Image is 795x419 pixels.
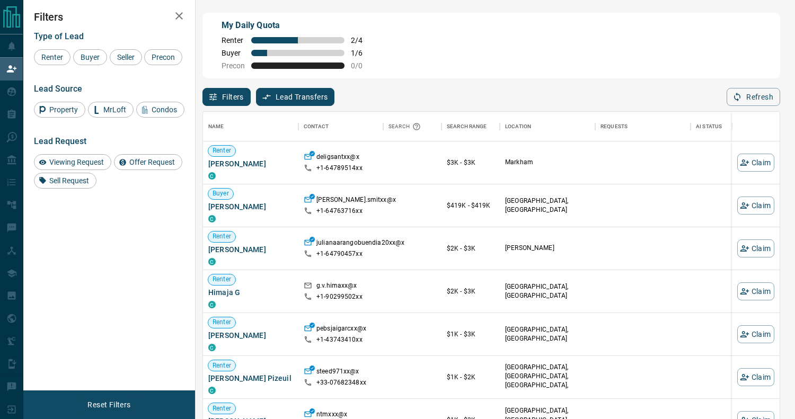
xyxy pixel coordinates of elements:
p: +1- 64790457xx [316,249,363,258]
span: Seller [113,53,138,61]
p: $3K - $3K [447,158,494,167]
div: Location [500,112,595,141]
p: +1- 43743410xx [316,335,363,344]
div: Name [208,112,224,141]
div: Location [505,112,531,141]
div: Search [388,112,423,141]
span: Precon [222,61,245,70]
p: $1K - $3K [447,329,494,339]
p: [GEOGRAPHIC_DATA], [GEOGRAPHIC_DATA], [GEOGRAPHIC_DATA], [GEOGRAPHIC_DATA] [505,363,590,399]
div: MrLoft [88,102,134,118]
p: deligsantxx@x [316,153,359,164]
span: Buyer [208,189,233,198]
div: Viewing Request [34,154,111,170]
div: Renter [34,49,70,65]
span: [PERSON_NAME] [208,244,293,255]
button: Claim [737,325,774,343]
span: Lead Source [34,84,82,94]
button: Refresh [727,88,780,106]
p: pebsjaigarcxx@x [316,324,366,335]
div: condos.ca [208,344,216,351]
p: steed971xx@x [316,367,359,378]
p: $1K - $2K [447,372,494,382]
p: g.v.himaxx@x [316,281,357,292]
span: Renter [208,275,235,284]
p: [PERSON_NAME].smitxx@x [316,195,396,207]
span: Lead Request [34,136,86,146]
div: condos.ca [208,387,216,394]
span: Renter [38,53,67,61]
div: condos.ca [208,172,216,180]
p: +1- 90299502xx [316,292,363,301]
span: Offer Request [126,158,179,166]
span: Sell Request [46,176,93,185]
p: [PERSON_NAME] [505,244,590,253]
div: Requests [600,112,628,141]
p: $2K - $3K [447,244,494,253]
p: Markham [505,158,590,167]
span: [PERSON_NAME] Pizeuil [208,373,293,384]
p: [GEOGRAPHIC_DATA], [GEOGRAPHIC_DATA] [505,282,590,300]
div: Contact [298,112,383,141]
span: [PERSON_NAME] [208,330,293,341]
div: Contact [304,112,329,141]
button: Claim [737,282,774,300]
span: Renter [208,318,235,327]
button: Reset Filters [81,396,137,414]
span: Renter [208,404,235,413]
button: Filters [202,88,251,106]
div: Precon [144,49,182,65]
p: [GEOGRAPHIC_DATA], [GEOGRAPHIC_DATA] [505,325,590,343]
button: Claim [737,239,774,257]
div: Buyer [73,49,107,65]
span: Renter [208,232,235,241]
div: Property [34,102,85,118]
button: Claim [737,197,774,215]
span: [PERSON_NAME] [208,158,293,169]
p: My Daily Quota [222,19,374,32]
div: condos.ca [208,301,216,308]
button: Lead Transfers [256,88,335,106]
span: Type of Lead [34,31,84,41]
span: Renter [208,146,235,155]
p: [GEOGRAPHIC_DATA], [GEOGRAPHIC_DATA] [505,197,590,215]
span: 0 / 0 [351,61,374,70]
div: Search Range [447,112,487,141]
span: 2 / 4 [351,36,374,44]
div: Requests [595,112,691,141]
p: +33- 07682348xx [316,378,366,387]
div: Name [203,112,298,141]
div: Offer Request [114,154,182,170]
span: 1 / 6 [351,49,374,57]
div: Search Range [441,112,500,141]
p: $419K - $419K [447,201,494,210]
span: [PERSON_NAME] [208,201,293,212]
span: Condos [148,105,181,114]
button: Claim [737,368,774,386]
div: Seller [110,49,142,65]
div: Sell Request [34,173,96,189]
span: Renter [222,36,245,44]
span: Precon [148,53,179,61]
h2: Filters [34,11,184,23]
p: +1- 64763716xx [316,207,363,216]
span: Viewing Request [46,158,108,166]
button: Claim [737,154,774,172]
span: Renter [208,361,235,370]
p: $2K - $3K [447,287,494,296]
span: Property [46,105,82,114]
p: julianaarangobuendia20xx@x [316,238,404,249]
span: Buyer [222,49,245,57]
span: MrLoft [100,105,130,114]
div: condos.ca [208,215,216,222]
p: +1- 64789514xx [316,164,363,173]
span: Buyer [77,53,103,61]
div: condos.ca [208,258,216,265]
div: Condos [136,102,184,118]
div: AI Status [696,112,722,141]
span: Himaja G [208,287,293,298]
